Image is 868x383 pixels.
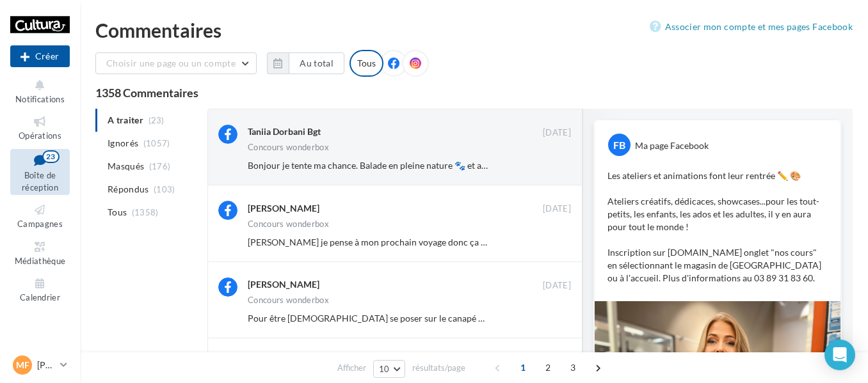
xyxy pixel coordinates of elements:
[20,292,60,302] span: Calendrier
[15,256,66,266] span: Médiathèque
[267,52,344,74] button: Au total
[543,203,571,215] span: [DATE]
[108,183,149,196] span: Répondus
[412,362,465,374] span: résultats/page
[650,19,853,35] a: Associer mon compte et mes pages Facebook
[248,220,329,228] div: Concours wonderbox
[538,357,558,378] span: 2
[289,52,344,74] button: Au total
[513,357,533,378] span: 1
[22,170,58,192] span: Boîte de réception
[248,237,524,247] span: [PERSON_NAME] je pense à mon prochain voyage donc ça me motive.
[543,127,571,139] span: [DATE]
[95,52,257,74] button: Choisir une page ou un compte
[635,139,709,152] div: Ma page Facebook
[350,50,383,77] div: Tous
[10,353,70,377] a: MF [PERSON_NAME]
[543,280,571,292] span: [DATE]
[10,112,70,143] a: Opérations
[10,45,70,67] button: Créer
[10,75,70,107] button: Notifications
[10,274,70,305] a: Calendrier
[10,200,70,231] a: Campagnes
[248,160,538,171] span: Bonjour je tente ma chance. Balade en pleine nature 🐾 et anticipation 🍀
[108,206,127,219] span: Tous
[248,202,319,215] div: [PERSON_NAME]
[373,360,406,378] button: 10
[132,207,159,217] span: (1358)
[154,184,175,194] span: (103)
[824,340,855,370] div: Open Intercom Messenger
[248,278,319,291] div: [PERSON_NAME]
[17,219,63,229] span: Campagnes
[379,364,390,374] span: 10
[106,58,236,68] span: Choisir une page ou un compte
[143,138,170,148] span: (1057)
[248,143,329,152] div: Concours wonderbox
[10,237,70,269] a: Médiathèque
[248,296,329,304] div: Concours wonderbox
[108,137,138,150] span: Ignorés
[248,313,581,324] span: Pour être [DEMOGRAPHIC_DATA] se poser sur le canapé en famille et faire des jeux
[19,130,61,141] span: Opérations
[10,45,70,67] div: Nouvelle campagne
[607,169,828,285] p: Les ateliers et animations font leur rentrée ✏️ 🎨 Ateliers créatifs, dédicaces, showcases...pour ...
[149,161,171,171] span: (176)
[16,359,29,371] span: MF
[37,359,55,371] p: [PERSON_NAME]
[15,94,65,104] span: Notifications
[95,20,853,40] div: Commentaires
[42,150,60,163] div: 23
[108,160,144,173] span: Masqués
[563,357,583,378] span: 3
[248,125,321,138] div: Taniia Dorbani Bgt
[337,362,366,374] span: Afficher
[95,87,853,98] div: 1358 Commentaires
[608,134,631,156] div: FB
[10,149,70,196] a: Boîte de réception23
